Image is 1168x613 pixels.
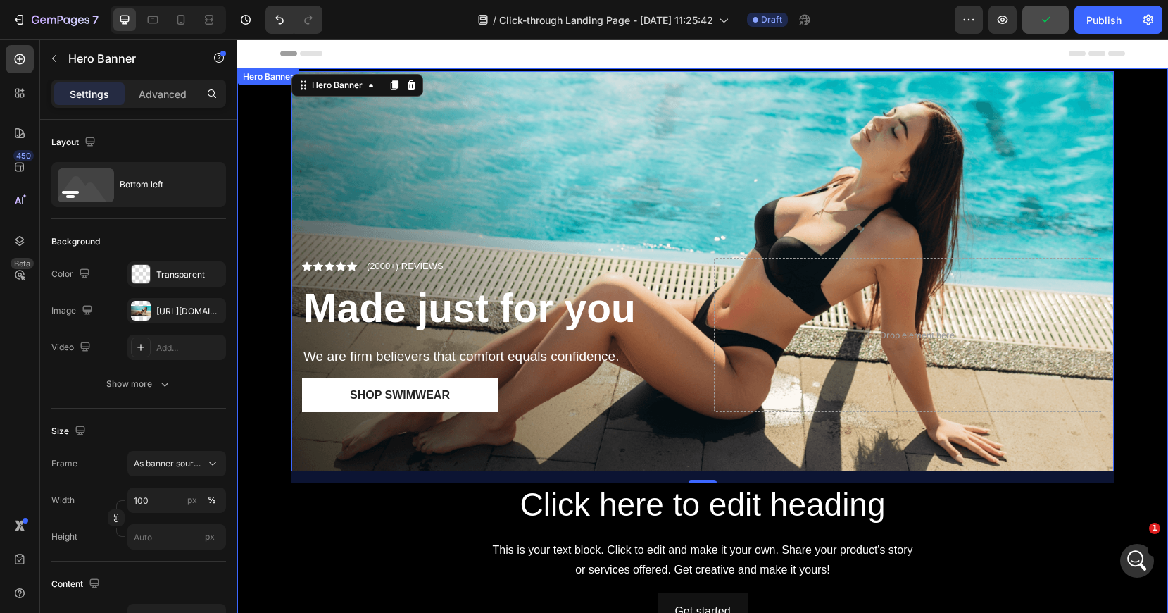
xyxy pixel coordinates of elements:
[72,39,128,52] div: Hero Banner
[51,457,77,470] label: Frame
[499,13,713,27] span: Click-through Landing Page - [DATE] 11:25:42
[68,50,188,67] p: Hero Banner
[23,373,108,382] div: Operator • Just now
[420,554,510,591] button: Get started
[1120,544,1154,578] iframe: Intercom live chat
[51,531,77,543] label: Height
[11,180,270,236] div: user says…
[51,575,103,594] div: Content
[51,235,100,248] div: Background
[68,18,175,32] p: The team can also help
[156,268,222,281] div: Transparent
[237,39,1168,613] iframe: Design area
[208,494,216,507] div: %
[12,432,270,456] textarea: Message…
[54,500,877,543] div: This is your text block. Click to edit and make it your own. Share your product's story or servic...
[11,236,270,402] div: Operator says…
[92,11,99,28] p: 7
[51,302,96,321] div: Image
[220,6,247,32] button: Home
[40,8,63,30] img: Profile image for Operator
[187,494,197,507] div: px
[51,180,270,225] div: hi how do i remove the video thats on the banner to see mine
[134,457,203,470] span: As banner source
[22,462,33,473] button: Upload attachment
[493,13,496,27] span: /
[203,492,220,509] button: px
[761,13,782,26] span: Draft
[120,168,206,201] div: Bottom left
[23,245,204,271] b: GemPages Support
[139,87,187,101] p: Advanced
[205,531,215,542] span: px
[13,150,34,161] div: 450
[643,290,717,302] div: Drop element here
[9,6,36,32] button: go back
[67,462,78,473] button: Gif picker
[1074,6,1134,34] button: Publish
[89,462,101,473] button: Start recording
[265,6,322,34] div: Undo/Redo
[43,114,256,154] div: Handy tips: Sharing your issue screenshots and page links helps us troubleshoot your issue faster
[156,342,222,354] div: Add...
[23,279,220,362] div: Our support team will assist you shortly. Meanwhile, feel free to explore our for helpful trouble...
[70,87,109,101] p: Settings
[127,524,226,550] input: px
[1149,523,1160,534] span: 1
[1086,13,1122,27] div: Publish
[437,562,493,583] div: Get started
[23,244,220,272] div: Thank you for contacting ! 👋
[106,377,172,391] div: Show more
[184,492,201,509] button: %
[247,6,272,31] div: Close
[11,258,34,269] div: Beta
[44,462,56,473] button: Emoji picker
[156,305,222,318] div: [URL][DOMAIN_NAME]
[51,422,89,441] div: Size
[54,443,877,488] h2: Click here to edit heading
[3,31,59,44] div: Hero Banner
[23,308,217,333] a: Help Center
[51,265,93,284] div: Color
[51,371,226,397] button: Show more
[51,338,94,357] div: Video
[241,456,264,478] button: Send a message…
[51,133,99,152] div: Layout
[51,494,75,507] label: Width
[62,189,259,216] div: hi how do i remove the video thats on the banner to see mine
[127,488,226,513] input: px%
[127,451,226,476] button: As banner source
[6,6,105,34] button: 7
[11,236,231,371] div: Thank you for contactingGemPages Support! 👋Our support team will assist you shortly.Meanwhile, fe...
[68,7,118,18] h1: Operator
